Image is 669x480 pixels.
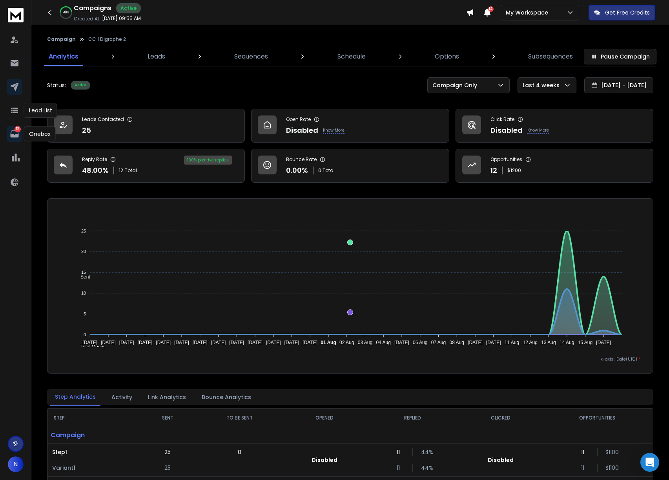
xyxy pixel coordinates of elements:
span: Total [125,167,137,174]
a: Sequences [230,47,273,66]
tspan: 14 Aug [560,340,574,345]
p: Open Rate [286,116,311,123]
p: My Workspace [506,9,551,16]
th: REPLIED [365,409,460,427]
div: Onebox [24,126,56,141]
tspan: 25 [81,229,86,233]
p: 48.00 % [82,165,109,176]
p: 44 % [421,448,429,456]
p: 11 [581,464,589,472]
div: Open Intercom Messenger [640,453,659,472]
p: 0.00 % [286,165,308,176]
tspan: [DATE] [248,340,262,345]
tspan: [DATE] [138,340,153,345]
div: Active [116,3,141,13]
tspan: 06 Aug [413,340,427,345]
a: 12 [7,126,22,142]
p: Disabled [490,125,523,136]
p: 11 [397,448,405,456]
button: Bounce Analytics [197,388,256,406]
p: Click Rate [490,116,514,123]
p: Disabled [286,125,318,136]
a: Reply Rate48.00%12Total100% positive replies [47,149,245,183]
tspan: [DATE] [596,340,611,345]
button: Step Analytics [50,388,100,406]
tspan: [DATE] [303,340,317,345]
p: Leads Contacted [82,116,124,123]
p: 11 [397,464,405,472]
p: CC | Digraphe 2 [88,36,126,42]
tspan: [DATE] [82,340,97,345]
button: Link Analytics [143,388,191,406]
p: 0 Total [318,167,335,174]
div: 100 % positive replies [184,156,232,165]
tspan: 11 Aug [505,340,519,345]
tspan: [DATE] [156,340,171,345]
tspan: [DATE] [486,340,501,345]
a: Opportunities12$1200 [456,149,653,183]
tspan: 01 Aug [321,340,336,345]
p: Analytics [49,52,78,61]
a: Options [430,47,464,66]
tspan: [DATE] [174,340,189,345]
p: 12 [15,126,21,132]
p: Disabled [312,456,337,464]
p: Opportunities [490,156,522,163]
p: Sequences [234,52,268,61]
p: Status: [47,81,66,89]
p: 11 [581,448,589,456]
tspan: [DATE] [284,340,299,345]
div: Active [71,81,90,90]
tspan: [DATE] [468,340,483,345]
th: TO BE SENT [195,409,284,427]
p: $ 1100 [605,464,613,472]
a: Leads Contacted25 [47,109,245,143]
tspan: 04 Aug [376,340,391,345]
button: [DATE] - [DATE] [584,77,653,93]
span: Total Opens [75,344,106,350]
th: CLICKED [460,409,541,427]
span: 12 [119,167,123,174]
p: Campaign Only [432,81,480,89]
p: Know More [527,127,549,134]
tspan: 20 [81,249,86,254]
button: N [8,456,24,472]
p: Get Free Credits [605,9,650,16]
tspan: 15 Aug [578,340,592,345]
tspan: 13 Aug [541,340,556,345]
p: Schedule [337,52,366,61]
p: Subsequences [528,52,573,61]
th: OPENED [284,409,365,427]
tspan: 08 Aug [450,340,464,345]
p: Options [435,52,459,61]
tspan: 07 Aug [431,340,446,345]
span: Sent [75,274,90,280]
tspan: [DATE] [193,340,208,345]
tspan: 5 [84,311,86,316]
tspan: 15 [81,270,86,275]
th: SENT [140,409,195,427]
p: Leads [148,52,165,61]
p: Bounce Rate [286,156,317,163]
a: Subsequences [523,47,578,66]
tspan: [DATE] [119,340,134,345]
button: Pause Campaign [584,49,656,64]
p: 12 [490,165,497,176]
tspan: 03 Aug [358,340,372,345]
p: Campaign [47,427,140,443]
span: 14 [488,6,494,12]
th: OPPORTUNITIES [541,409,653,427]
th: STEP [47,409,140,427]
p: 25 [82,125,91,136]
tspan: [DATE] [394,340,409,345]
p: [DATE] 09:55 AM [102,15,141,22]
p: 25 [164,448,171,456]
p: 48 % [63,10,69,15]
p: 44 % [421,464,429,472]
button: Campaign [47,36,76,42]
tspan: 12 Aug [523,340,538,345]
p: x-axis : Date(UTC) [60,356,640,362]
p: 25 [164,464,171,472]
tspan: 10 [81,291,86,295]
a: Analytics [44,47,83,66]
